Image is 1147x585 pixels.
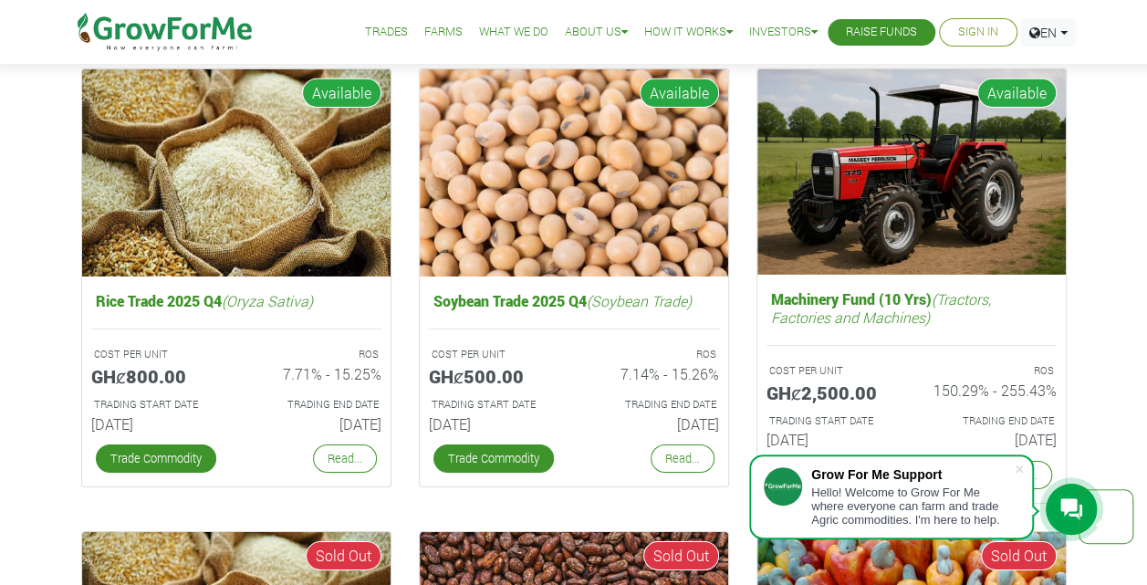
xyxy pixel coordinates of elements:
[313,444,377,473] a: Read...
[590,397,716,413] p: Estimated Trading End Date
[433,444,554,473] a: Trade Commodity
[250,365,381,382] h6: 7.71% - 15.25%
[94,397,220,413] p: Estimated Trading Start Date
[640,78,719,108] span: Available
[306,541,381,570] span: Sold Out
[981,541,1057,570] span: Sold Out
[925,431,1057,448] h6: [DATE]
[749,23,818,42] a: Investors
[479,23,548,42] a: What We Do
[565,23,628,42] a: About Us
[253,347,379,362] p: ROS
[1021,18,1076,47] a: EN
[94,347,220,362] p: COST PER UNIT
[91,365,223,387] h5: GHȼ800.00
[766,286,1057,329] h5: Machinery Fund (10 Yrs)
[811,467,1014,482] div: Grow For Me Support
[977,78,1057,108] span: Available
[91,415,223,433] h6: [DATE]
[588,415,719,433] h6: [DATE]
[365,23,408,42] a: Trades
[651,444,714,473] a: Read...
[757,69,1066,275] img: growforme image
[432,397,558,413] p: Estimated Trading Start Date
[771,289,991,326] i: (Tractors, Factories and Machines)
[769,363,895,379] p: COST PER UNIT
[766,431,898,448] h6: [DATE]
[424,23,463,42] a: Farms
[432,347,558,362] p: COST PER UNIT
[91,287,381,314] h5: Rice Trade 2025 Q4
[429,365,560,387] h5: GHȼ500.00
[429,287,719,314] h5: Soybean Trade 2025 Q4
[644,23,733,42] a: How it Works
[302,78,381,108] span: Available
[429,415,560,433] h6: [DATE]
[811,486,1014,527] div: Hello! Welcome to Grow For Me where everyone can farm and trade Agric commodities. I'm here to help.
[928,413,1054,429] p: Estimated Trading End Date
[82,69,391,277] img: growforme image
[643,541,719,570] span: Sold Out
[420,69,728,277] img: growforme image
[250,415,381,433] h6: [DATE]
[222,291,313,310] i: (Oryza Sativa)
[958,23,998,42] a: Sign In
[846,23,917,42] a: Raise Funds
[925,381,1057,399] h6: 150.29% - 255.43%
[769,413,895,429] p: Estimated Trading Start Date
[96,444,216,473] a: Trade Commodity
[253,397,379,413] p: Estimated Trading End Date
[587,291,692,310] i: (Soybean Trade)
[590,347,716,362] p: ROS
[928,363,1054,379] p: ROS
[766,381,898,403] h5: GHȼ2,500.00
[588,365,719,382] h6: 7.14% - 15.26%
